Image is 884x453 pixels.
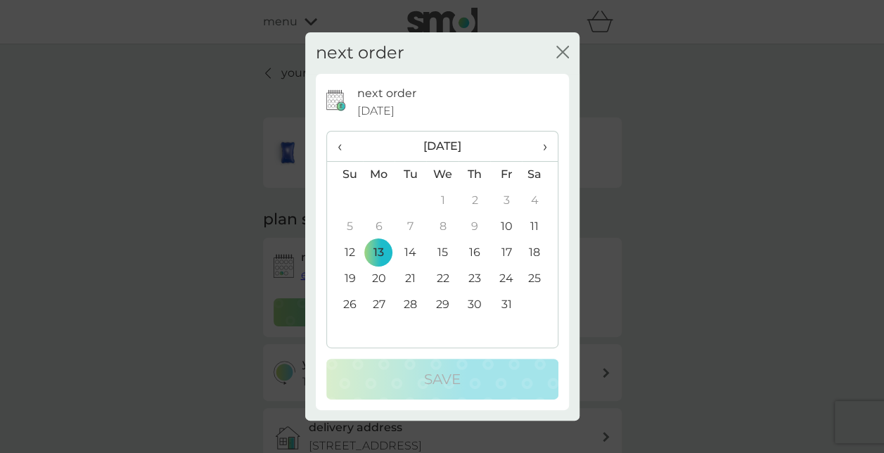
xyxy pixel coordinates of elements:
td: 18 [522,240,557,266]
td: 19 [327,266,363,292]
button: close [556,46,569,60]
td: 4 [522,188,557,214]
td: 14 [395,240,426,266]
td: 31 [490,292,522,318]
span: ‹ [338,132,352,161]
th: Mo [363,161,395,188]
td: 24 [490,266,522,292]
td: 1 [426,188,459,214]
th: Sa [522,161,557,188]
button: Save [326,359,558,400]
th: Su [327,161,363,188]
td: 21 [395,266,426,292]
td: 17 [490,240,522,266]
td: 12 [327,240,363,266]
h2: next order [316,43,404,63]
td: 25 [522,266,557,292]
td: 22 [426,266,459,292]
td: 9 [459,214,490,240]
td: 23 [459,266,490,292]
td: 30 [459,292,490,318]
td: 27 [363,292,395,318]
p: Save [424,368,461,390]
td: 28 [395,292,426,318]
td: 15 [426,240,459,266]
td: 16 [459,240,490,266]
td: 11 [522,214,557,240]
th: Tu [395,161,426,188]
th: Th [459,161,490,188]
p: next order [357,84,416,103]
th: [DATE] [363,132,523,162]
td: 20 [363,266,395,292]
td: 6 [363,214,395,240]
th: Fr [490,161,522,188]
span: › [532,132,546,161]
td: 10 [490,214,522,240]
td: 13 [363,240,395,266]
span: [DATE] [357,102,395,120]
td: 8 [426,214,459,240]
td: 26 [327,292,363,318]
td: 29 [426,292,459,318]
th: We [426,161,459,188]
td: 2 [459,188,490,214]
td: 5 [327,214,363,240]
td: 7 [395,214,426,240]
td: 3 [490,188,522,214]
